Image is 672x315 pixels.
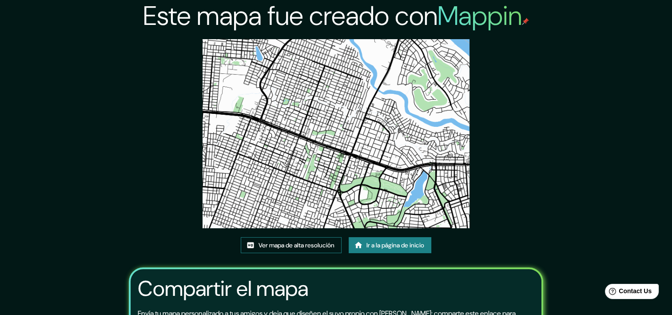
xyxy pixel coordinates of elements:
[366,240,424,251] font: Ir a la página de inicio
[203,39,469,228] img: created-map
[138,276,308,301] h3: Compartir el mapa
[241,237,342,254] a: Ver mapa de alta resolución
[593,280,662,305] iframe: Help widget launcher
[349,237,431,254] a: Ir a la página de inicio
[522,18,529,25] img: mappin-pin
[258,240,334,251] font: Ver mapa de alta resolución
